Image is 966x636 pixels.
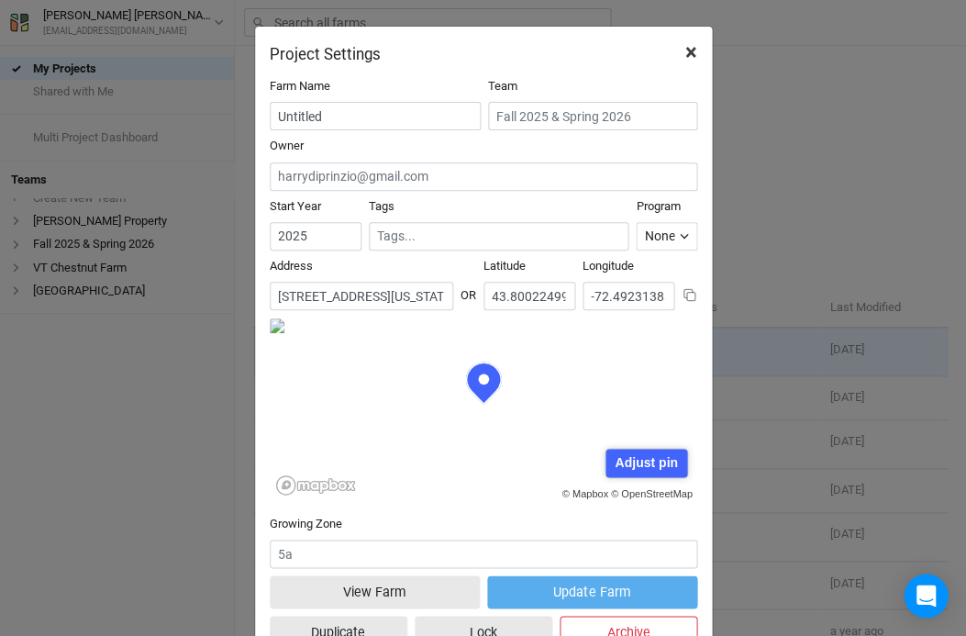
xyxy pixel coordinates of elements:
input: Latitude [483,282,575,310]
div: OR [461,273,476,304]
h2: Project Settings [270,45,381,63]
div: None [644,227,674,246]
a: © OpenStreetMap [611,488,693,499]
label: Start Year [270,198,321,215]
input: Tags... [377,227,621,246]
span: × [685,39,697,65]
label: Program [636,198,680,215]
button: Copy [682,287,697,303]
input: Longitude [583,282,674,310]
button: View Farm [270,575,480,608]
label: Growing Zone [270,516,342,532]
label: Owner [270,138,304,154]
div: Adjust pin [605,449,687,477]
label: Farm Name [270,78,330,95]
button: Update Farm [487,575,697,608]
a: Mapbox logo [275,474,356,496]
label: Address [270,258,313,274]
label: Latitude [483,258,526,274]
input: 5a [270,540,697,568]
a: © Mapbox [561,488,607,499]
input: Address (123 James St...) [270,282,453,310]
input: Project/Farm Name [270,102,481,130]
input: Start Year [270,222,361,251]
button: Close [671,27,712,78]
label: Team [488,78,517,95]
button: None [636,222,696,251]
input: harrydiprinzio@gmail.com [270,162,697,191]
label: Tags [369,198,394,215]
div: Open Intercom Messenger [904,574,948,618]
input: Fall 2025 & Spring 2026 [488,102,697,130]
label: Longitude [583,258,634,274]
